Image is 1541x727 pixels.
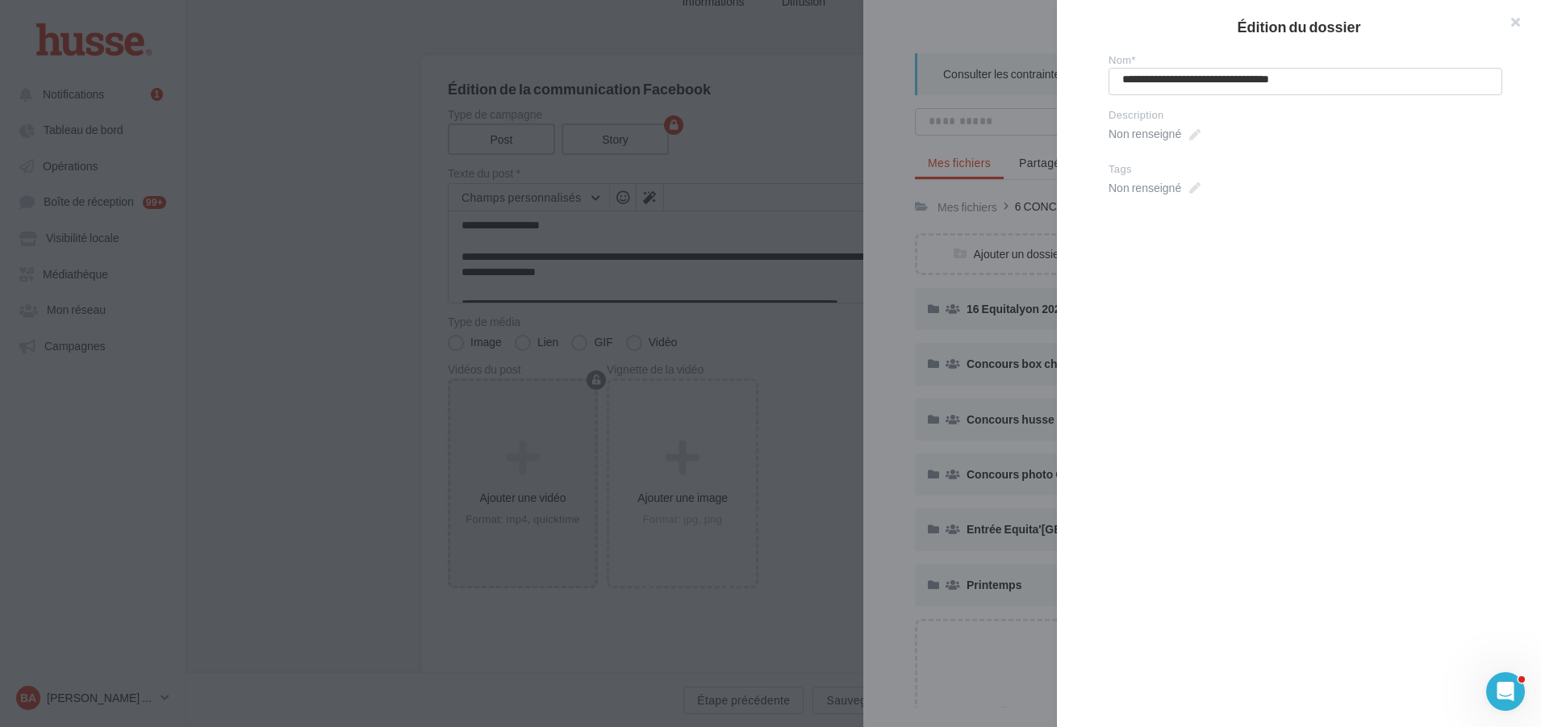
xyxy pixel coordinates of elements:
iframe: Intercom live chat [1486,672,1525,711]
span: Non renseigné [1109,123,1201,144]
h2: Édition du dossier [1083,19,1515,34]
div: Description [1109,108,1502,123]
div: Non renseigné [1109,180,1181,195]
div: Tags [1109,162,1502,177]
